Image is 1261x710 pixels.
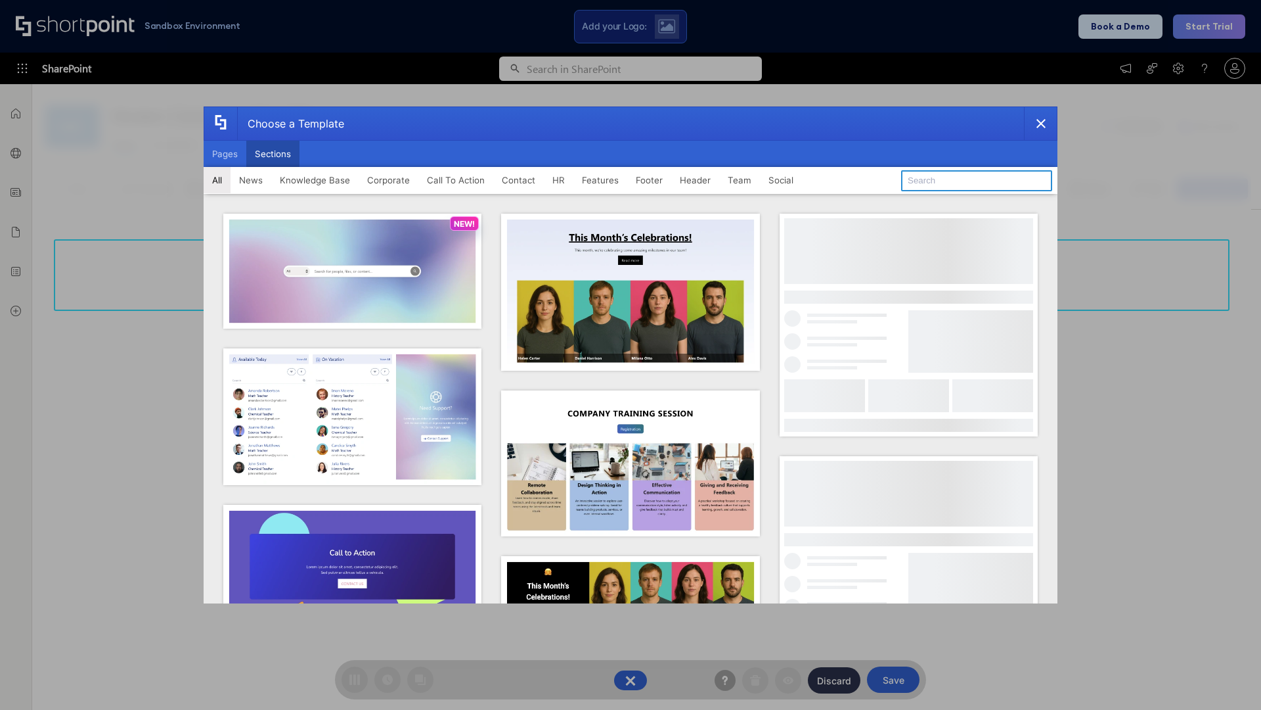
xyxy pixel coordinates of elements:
button: Call To Action [418,167,493,193]
button: Header [671,167,719,193]
button: HR [544,167,573,193]
iframe: Chat Widget [1195,647,1261,710]
button: News [231,167,271,193]
button: All [204,167,231,193]
button: Pages [204,141,246,167]
button: Social [760,167,802,193]
button: Contact [493,167,544,193]
button: Team [719,167,760,193]
button: Sections [246,141,299,167]
button: Features [573,167,627,193]
div: Choose a Template [237,107,344,140]
input: Search [901,170,1052,191]
button: Corporate [359,167,418,193]
button: Footer [627,167,671,193]
div: template selector [204,106,1057,603]
button: Knowledge Base [271,167,359,193]
p: NEW! [454,219,475,229]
